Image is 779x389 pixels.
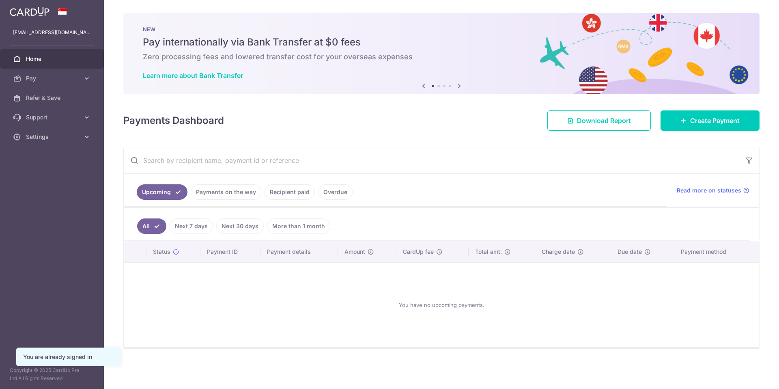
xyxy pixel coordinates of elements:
a: Recipient paid [265,184,315,200]
div: You are already signed in [23,353,113,361]
span: Read more on statuses [677,186,741,194]
a: Create Payment [661,110,760,131]
h4: Payments Dashboard [123,113,224,128]
a: Download Report [547,110,651,131]
span: Download Report [577,116,631,125]
div: You have no upcoming payments. [134,269,749,341]
span: Support [26,113,80,121]
h5: Pay internationally via Bank Transfer at $0 fees [143,36,740,49]
span: Amount [344,248,365,256]
a: Overdue [318,184,353,200]
span: Create Payment [690,116,740,125]
th: Payment method [674,241,759,262]
p: NEW [143,26,740,32]
span: Pay [26,74,80,82]
a: Upcoming [137,184,187,200]
span: Due date [618,248,642,256]
span: Home [26,55,80,63]
a: Learn more about Bank Transfer [143,71,243,80]
th: Payment ID [200,241,260,262]
a: Read more on statuses [677,186,749,194]
img: Bank transfer banner [123,13,760,94]
span: Refer & Save [26,94,80,102]
span: Status [153,248,170,256]
span: Charge date [542,248,575,256]
a: More than 1 month [267,218,330,234]
span: Total amt. [475,248,502,256]
a: All [137,218,166,234]
a: Next 7 days [170,218,213,234]
span: CardUp fee [403,248,434,256]
input: Search by recipient name, payment id or reference [124,147,740,173]
img: CardUp [10,6,49,16]
a: Payments on the way [191,184,261,200]
span: Settings [26,133,80,141]
p: [EMAIL_ADDRESS][DOMAIN_NAME] [13,28,91,37]
th: Payment details [260,241,338,262]
a: Next 30 days [216,218,264,234]
h6: Zero processing fees and lowered transfer cost for your overseas expenses [143,52,740,62]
